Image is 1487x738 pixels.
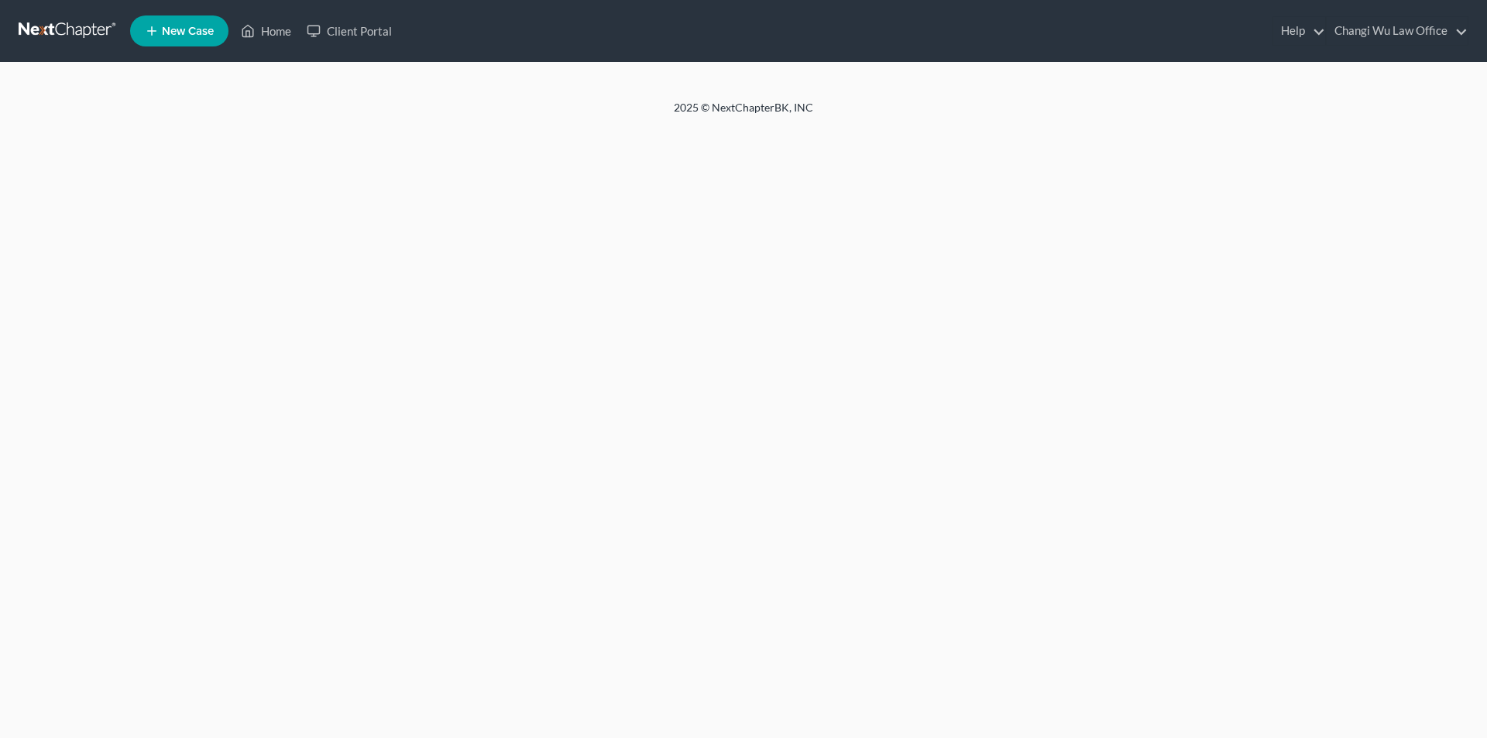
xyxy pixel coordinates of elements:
[233,17,299,45] a: Home
[299,17,400,45] a: Client Portal
[130,15,228,46] new-legal-case-button: New Case
[1273,17,1325,45] a: Help
[1327,17,1468,45] a: Changi Wu Law Office
[302,100,1185,128] div: 2025 © NextChapterBK, INC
